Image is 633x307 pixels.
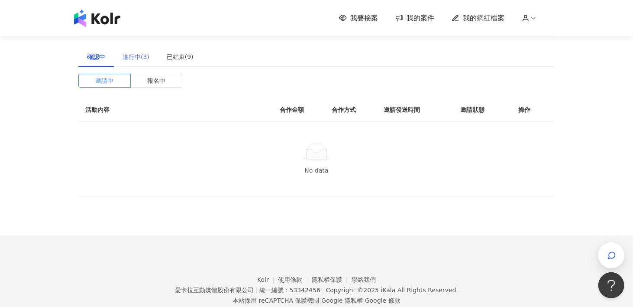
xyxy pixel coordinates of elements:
[74,10,120,27] img: logo
[320,297,322,304] span: |
[175,287,254,294] div: 愛卡拉互動媒體股份有限公司
[352,276,376,283] a: 聯絡我們
[377,98,453,122] th: 邀請發送時間
[322,287,324,294] span: |
[278,276,312,283] a: 使用條款
[87,52,105,62] div: 確認中
[339,13,378,23] a: 我要接案
[598,272,624,298] iframe: Help Scout Beacon - Open
[167,52,194,62] div: 已結束(9)
[325,98,377,122] th: 合作方式
[381,287,396,294] a: iKala
[89,166,544,175] div: No data
[257,276,278,283] a: Kolr
[395,13,434,23] a: 我的案件
[463,13,504,23] span: 我的網紅檔案
[312,276,352,283] a: 隱私權保護
[259,287,320,294] div: 統一編號：53342456
[95,74,113,87] span: 邀請中
[365,297,400,304] a: Google 條款
[147,74,165,87] span: 報名中
[326,287,458,294] div: Copyright © 2025 All Rights Reserved.
[363,297,365,304] span: |
[78,98,252,122] th: 活動內容
[453,98,511,122] th: 邀請狀態
[452,13,504,23] a: 我的網紅檔案
[350,13,378,23] span: 我要接案
[511,98,555,122] th: 操作
[321,297,363,304] a: Google 隱私權
[407,13,434,23] span: 我的案件
[255,287,258,294] span: |
[233,295,400,306] span: 本站採用 reCAPTCHA 保護機制
[123,52,149,62] div: 進行中(3)
[273,98,325,122] th: 合作金額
